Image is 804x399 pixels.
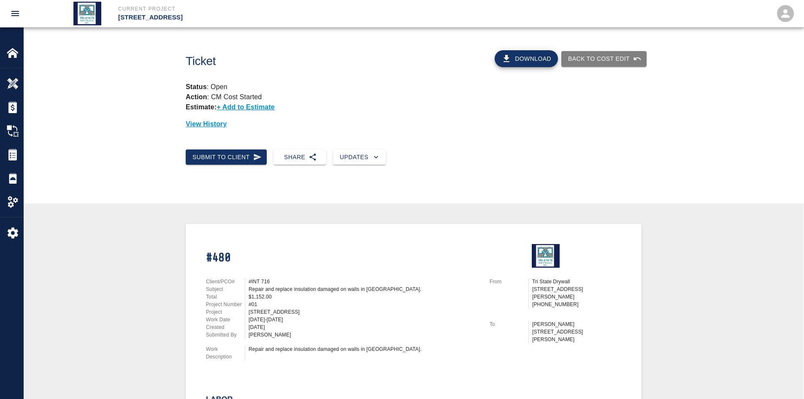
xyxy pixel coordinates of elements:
strong: Action [186,93,207,100]
p: + Add to Estimate [217,103,275,111]
p: Work Description [206,345,245,361]
h1: Ticket [186,54,449,68]
p: Created [206,323,245,331]
p: View History [186,119,642,129]
div: [PERSON_NAME] [249,331,479,339]
p: [PHONE_NUMBER] [532,301,621,308]
h1: #480 [206,251,479,266]
div: $1,152.00 [249,293,479,301]
p: Subject [206,285,245,293]
p: To [490,320,528,328]
p: Submitted By [206,331,245,339]
img: Tri State Drywall [532,244,560,268]
p: From [490,278,528,285]
button: Download [495,50,558,67]
p: Project Number [206,301,245,308]
strong: Status [186,83,207,90]
p: Tri State Drywall [532,278,621,285]
p: : CM Cost Started [186,93,262,100]
strong: Estimate: [186,103,217,111]
p: Project [206,308,245,316]
p: Current Project [118,5,448,13]
div: #01 [249,301,479,308]
button: open drawer [5,3,25,24]
p: Client/PCO# [206,278,245,285]
p: Work Date [206,316,245,323]
button: Back to Cost Edit [561,51,647,67]
button: Updates [333,149,386,165]
iframe: Chat Widget [762,358,804,399]
img: Tri State Drywall [73,2,101,25]
div: [DATE] [249,323,479,331]
p: : Open [186,82,642,92]
div: Repair and replace insulation damaged on walls in [GEOGRAPHIC_DATA]. [249,285,479,293]
button: Submit to Client [186,149,267,165]
p: [STREET_ADDRESS][PERSON_NAME] [532,285,621,301]
div: Repair and replace insulation damaged on walls in [GEOGRAPHIC_DATA]. [249,345,479,353]
p: [STREET_ADDRESS][PERSON_NAME] [532,328,621,343]
div: [STREET_ADDRESS] [249,308,479,316]
p: Total [206,293,245,301]
button: Share [273,149,326,165]
p: [PERSON_NAME] [532,320,621,328]
p: [STREET_ADDRESS] [118,13,448,22]
div: [DATE]-[DATE] [249,316,479,323]
div: #INT 716 [249,278,479,285]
